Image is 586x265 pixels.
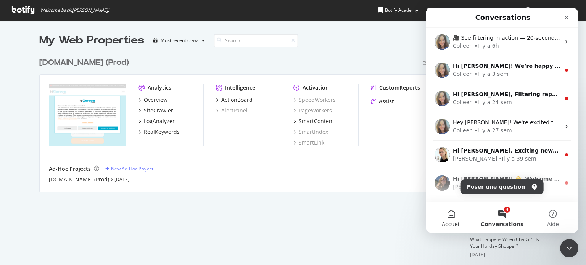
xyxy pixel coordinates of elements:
div: • Il y a 3 sem [48,63,82,71]
a: RealKeywords [138,128,180,136]
div: • Il y a 27 sem [48,119,86,127]
a: SmartIndex [293,128,328,136]
a: AlertPanel [216,107,248,114]
span: Hi [PERSON_NAME], Filtering reports can help you quickly focus on the metrics that are most impor... [27,84,433,90]
a: Assist [371,98,394,105]
img: www.idgarages.com [49,84,126,146]
div: grid [39,48,452,192]
div: ActionBoard [221,96,253,104]
div: Knowledge Base [427,6,471,14]
button: Conversations [51,195,101,225]
div: Ad-Hoc Projects [49,165,91,173]
div: SmartContent [299,117,334,125]
a: LogAnalyzer [138,117,175,125]
a: [DOMAIN_NAME] (Prod) [39,57,132,68]
button: Most recent crawl [150,34,208,47]
div: Overview [144,96,167,104]
span: Aide [121,214,133,219]
a: PageWorkers [293,107,332,114]
a: What Happens When ChatGPT Is Your Holiday Shopper? [470,236,539,249]
img: Profile image for Laura [9,168,24,183]
div: Assist [379,98,394,105]
span: Welcome back, [PERSON_NAME] ! [40,7,109,13]
iframe: Intercom live chat [560,239,578,257]
div: • Il y a 6h [48,34,73,42]
a: SmartContent [293,117,334,125]
div: Colleen [27,34,47,42]
div: • Il y a 24 sem [48,91,86,99]
a: SpeedWorkers [293,96,336,104]
div: [DOMAIN_NAME] (Prod) [39,57,129,68]
div: Colleen [27,63,47,71]
div: [PERSON_NAME] [27,175,71,183]
span: Hi [PERSON_NAME]! 👋 Welcome to Botify chat support! Have a question? Reply to this message and ou... [27,168,547,174]
img: Profile image for Colleen [9,111,24,127]
div: Colleen [27,119,47,127]
button: Poser une question [35,172,118,187]
div: SiteCrawler [144,107,173,114]
div: [DATE] [470,251,547,258]
a: CustomReports [371,84,420,92]
div: CustomReports [379,84,420,92]
div: Most recent crawl [161,38,199,43]
div: • Il y a 39 sem [73,147,110,155]
span: Sophie Vigouroux [534,7,570,13]
div: Analytics [148,84,171,92]
div: Colleen [27,91,47,99]
span: Accueil [16,214,35,219]
img: Profile image for Ekaterina [9,140,24,155]
a: SmartLink [293,139,324,146]
button: [PERSON_NAME] [519,4,582,16]
a: New Ad-Hoc Project [105,165,153,172]
div: Essential [422,60,446,66]
button: Aide [102,195,153,225]
div: Intelligence [225,84,255,92]
div: RealKeywords [144,128,180,136]
span: Conversations [55,214,98,219]
a: [DATE] [114,176,129,183]
div: Botify Academy [378,6,418,14]
img: Profile image for Colleen [9,83,24,98]
div: Organizations [480,6,519,14]
iframe: Intercom live chat [426,8,578,233]
a: ActionBoard [216,96,253,104]
a: [DOMAIN_NAME] (Prod) [49,176,109,183]
div: My Web Properties [39,33,144,48]
a: SiteCrawler [138,107,173,114]
div: LogAnalyzer [144,117,175,125]
div: [PERSON_NAME] [27,147,71,155]
img: Profile image for Colleen [9,55,24,70]
a: Overview [138,96,167,104]
div: Activation [303,84,329,92]
input: Search [214,34,298,47]
div: New Ad-Hoc Project [111,165,153,172]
